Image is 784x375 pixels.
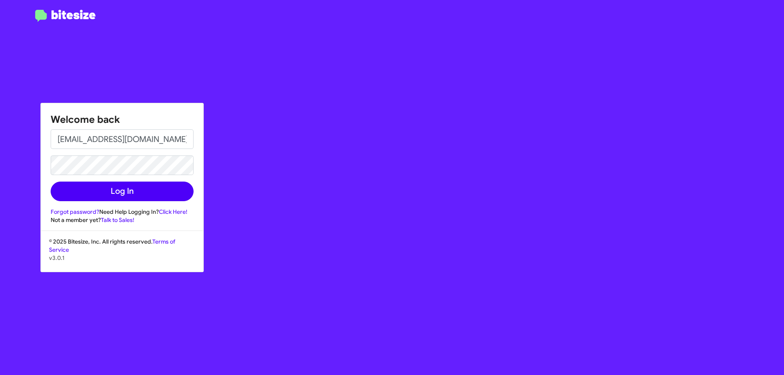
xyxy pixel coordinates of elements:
a: Forgot password? [51,208,99,215]
a: Talk to Sales! [101,216,134,224]
div: Need Help Logging In? [51,208,194,216]
p: v3.0.1 [49,254,195,262]
input: Email address [51,129,194,149]
h1: Welcome back [51,113,194,126]
div: © 2025 Bitesize, Inc. All rights reserved. [41,237,203,272]
div: Not a member yet? [51,216,194,224]
a: Click Here! [159,208,187,215]
button: Log In [51,182,194,201]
